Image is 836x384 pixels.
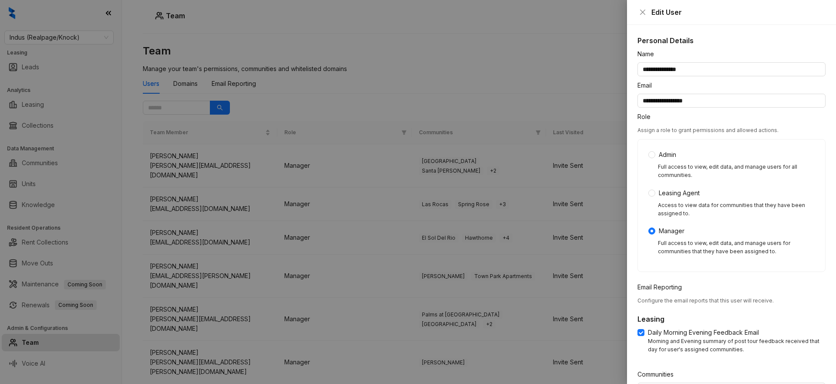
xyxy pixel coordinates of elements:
[637,35,826,46] h5: Personal Details
[637,314,826,324] h5: Leasing
[639,9,646,16] span: close
[637,297,774,304] span: Configure the email reports that this user will receive.
[658,239,815,256] div: Full access to view, edit data, and manage users for communities that they have been assigned to.
[655,226,688,236] span: Manager
[637,127,779,133] span: Assign a role to grant permissions and allowed actions.
[658,201,815,218] div: Access to view data for communities that they have been assigned to.
[637,370,679,379] label: Communities
[648,337,826,354] div: Morning and Evening summary of post tour feedback received that day for user's assigned communities.
[655,150,680,160] span: Admin
[658,163,815,180] div: Full access to view, edit data, and manage users for all communities.
[637,81,657,90] label: Email
[644,328,762,337] span: Daily Morning Evening Feedback Email
[637,49,660,59] label: Name
[637,112,656,122] label: Role
[651,7,826,17] div: Edit User
[637,282,688,292] label: Email Reporting
[637,62,826,76] input: Name
[655,188,703,198] span: Leasing Agent
[637,94,826,108] input: Email
[637,7,648,17] button: Close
